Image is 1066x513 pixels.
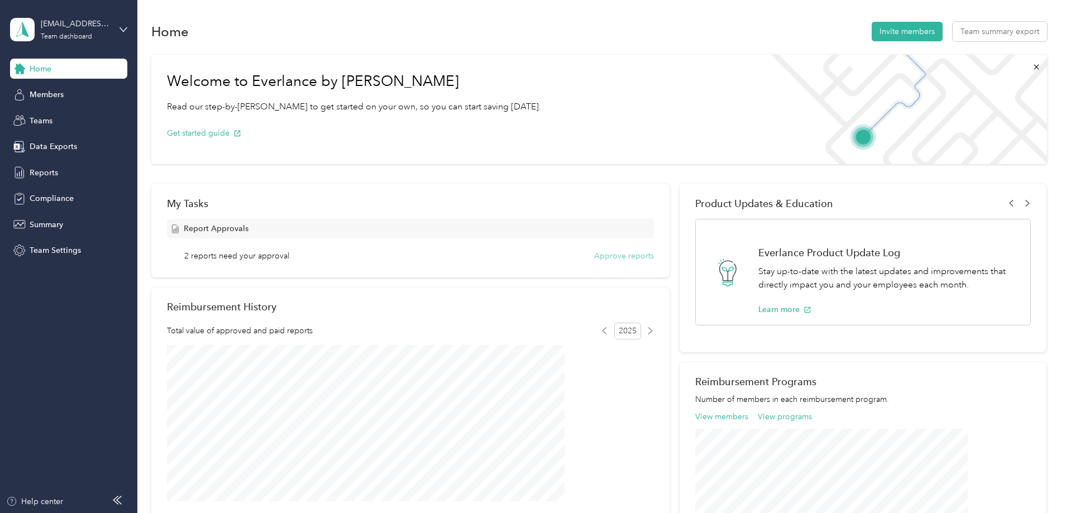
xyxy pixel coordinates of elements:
[758,304,811,315] button: Learn more
[30,115,52,127] span: Teams
[695,394,1031,405] p: Number of members in each reimbursement program.
[30,193,74,204] span: Compliance
[953,22,1047,41] button: Team summary export
[872,22,943,41] button: Invite members
[167,301,276,313] h2: Reimbursement History
[41,33,92,40] div: Team dashboard
[184,223,248,234] span: Report Approvals
[758,265,1019,292] p: Stay up-to-date with the latest updates and improvements that directly impact you and your employ...
[30,167,58,179] span: Reports
[151,26,189,37] h1: Home
[30,219,63,231] span: Summary
[6,496,63,507] button: Help center
[1003,450,1066,513] iframe: Everlance-gr Chat Button Frame
[614,323,641,339] span: 2025
[184,250,289,262] span: 2 reports need your approval
[594,250,654,262] button: Approve reports
[758,247,1019,258] h1: Everlance Product Update Log
[30,244,81,256] span: Team Settings
[41,18,111,30] div: [EMAIL_ADDRESS][PERSON_NAME][DOMAIN_NAME]
[695,411,748,423] button: View members
[167,198,654,209] div: My Tasks
[167,127,241,139] button: Get started guide
[695,376,1031,387] h2: Reimbursement Programs
[167,100,541,114] p: Read our step-by-[PERSON_NAME] to get started on your own, so you can start saving [DATE].
[760,55,1046,164] img: Welcome to everlance
[167,325,313,337] span: Total value of approved and paid reports
[30,89,64,100] span: Members
[167,73,541,90] h1: Welcome to Everlance by [PERSON_NAME]
[758,411,812,423] button: View programs
[30,63,51,75] span: Home
[30,141,77,152] span: Data Exports
[695,198,833,209] span: Product Updates & Education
